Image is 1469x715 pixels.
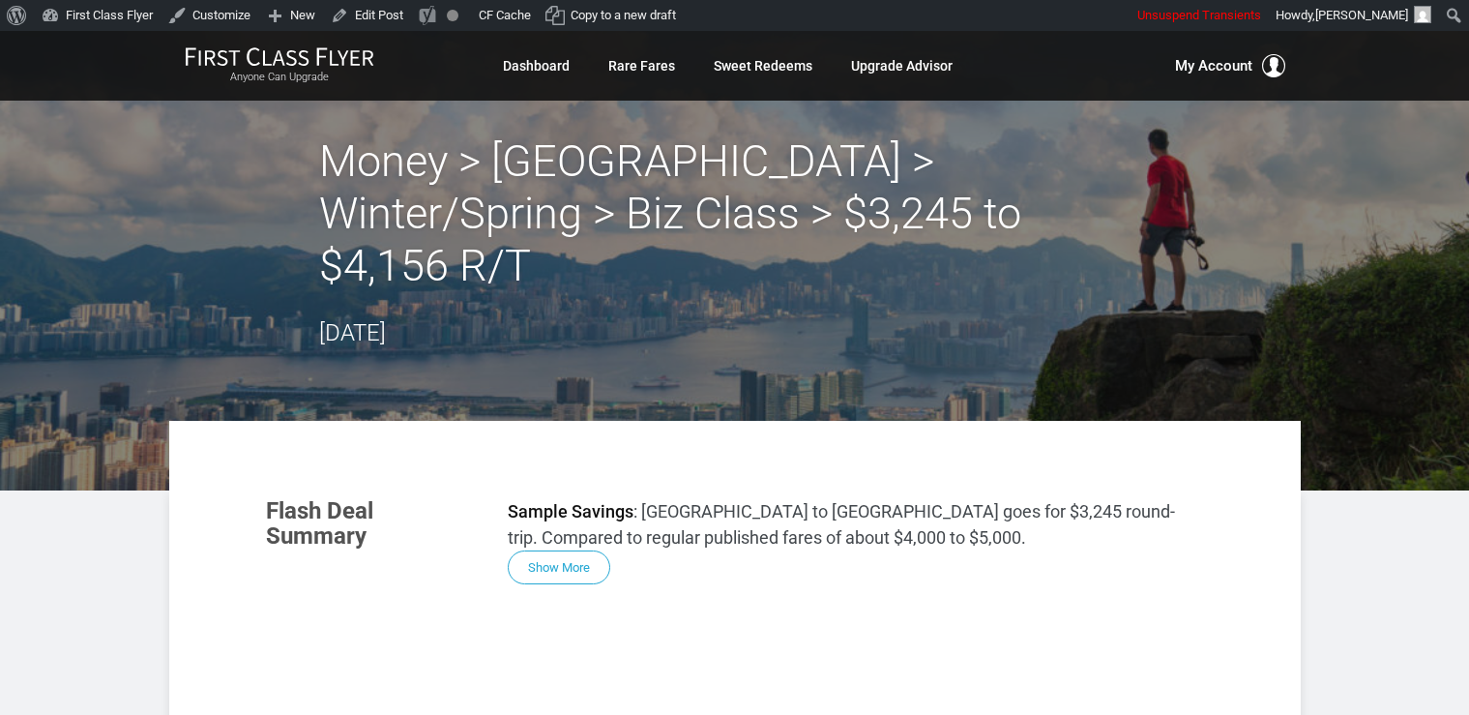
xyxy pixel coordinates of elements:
[185,71,374,84] small: Anyone Can Upgrade
[503,48,570,83] a: Dashboard
[714,48,812,83] a: Sweet Redeems
[1175,54,1252,77] span: My Account
[1315,8,1408,22] span: [PERSON_NAME]
[508,551,610,584] button: Show More
[266,498,479,550] h3: Flash Deal Summary
[508,498,1204,551] p: : [GEOGRAPHIC_DATA] to [GEOGRAPHIC_DATA] goes for $3,245 round-trip. Compared to regular publishe...
[1175,54,1285,77] button: My Account
[1137,8,1261,22] span: Unsuspend Transients
[319,319,386,346] time: [DATE]
[851,48,953,83] a: Upgrade Advisor
[185,46,374,85] a: First Class FlyerAnyone Can Upgrade
[608,48,675,83] a: Rare Fares
[185,46,374,67] img: First Class Flyer
[319,135,1151,292] h2: Money > [GEOGRAPHIC_DATA] > Winter/Spring > Biz Class > $3,245 to $4,156 R/T
[508,501,633,521] strong: Sample Savings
